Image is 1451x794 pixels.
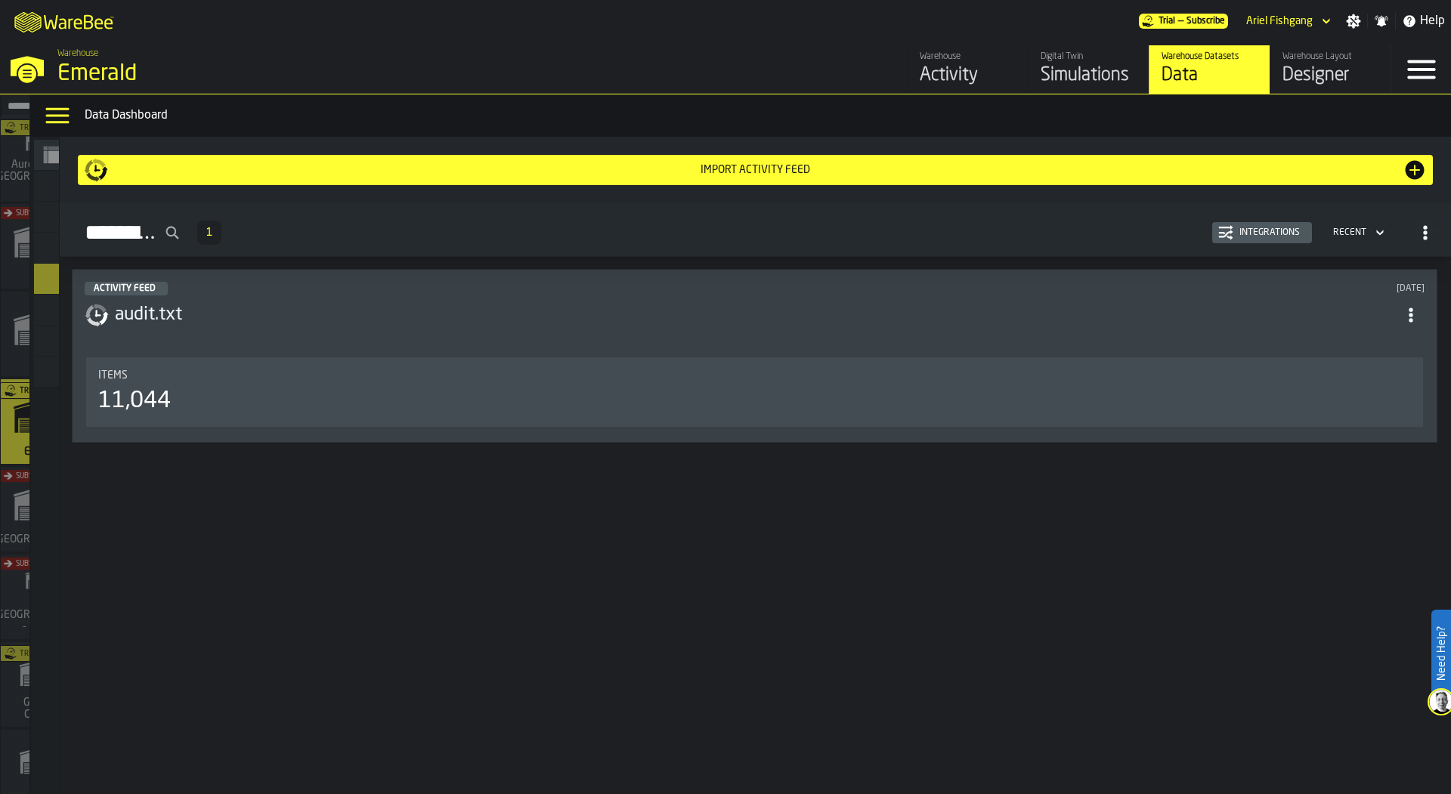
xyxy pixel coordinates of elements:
[1396,12,1451,30] label: button-toggle-Help
[1041,51,1137,62] div: Digital Twin
[86,357,1423,427] div: stat-Items
[907,45,1028,94] a: link-to-/wh/i/576ff85d-1d82-4029-ae14-f0fa99bd4ee3/feed/
[1327,224,1388,242] div: DropdownMenuValue-4
[1,379,85,467] a: link-to-/wh/i/576ff85d-1d82-4029-ae14-f0fa99bd4ee3/simulations
[920,51,1016,62] div: Warehouse
[1162,63,1258,88] div: Data
[85,107,1445,125] div: Data Dashboard
[98,388,171,415] div: 11,044
[16,560,51,568] span: Subscribe
[1,467,85,555] a: link-to-/wh/i/b5402f52-ce28-4f27-b3d4-5c6d76174849/simulations
[115,303,1397,327] h3: audit.txt
[1028,45,1149,94] a: link-to-/wh/i/576ff85d-1d82-4029-ae14-f0fa99bd4ee3/simulations
[34,233,246,264] li: menu Orders
[1246,15,1313,27] div: DropdownMenuValue-Ariel Fishgang
[1,204,85,292] a: link-to-/wh/i/76e2a128-1b54-4d66-80d4-05ae4c277723/simulations
[1149,45,1270,94] a: link-to-/wh/i/576ff85d-1d82-4029-ae14-f0fa99bd4ee3/data
[1,292,85,379] a: link-to-/wh/i/2e91095d-d0fa-471d-87cf-b9f7f81665fc/simulations
[20,124,39,132] span: Trial
[1282,63,1378,88] div: Designer
[191,221,227,245] div: ButtonLoadMore-Load More-Prev-First-Last
[36,100,79,131] label: button-toggle-Data Menu
[206,227,212,238] span: 1
[1233,227,1306,238] div: Integrations
[72,269,1437,443] div: ItemListCard-DashboardItemContainer
[34,171,246,202] li: menu Assignments
[26,358,60,370] span: DC 11
[16,209,51,218] span: Subscribe
[1340,14,1367,29] label: button-toggle-Settings
[20,387,39,395] span: Trial
[34,326,246,357] li: menu Policies
[16,472,51,480] span: Subscribe
[34,264,246,295] li: menu Activity Feed
[34,140,246,171] li: menu All Data Dashboard
[1159,16,1175,26] span: Trial
[1139,14,1228,29] div: Menu Subscription
[1041,63,1137,88] div: Simulations
[60,203,1451,257] h2: button-Activity Feed
[1139,14,1228,29] a: link-to-/wh/i/576ff85d-1d82-4029-ae14-f0fa99bd4ee3/pricing/
[1270,45,1391,94] a: link-to-/wh/i/576ff85d-1d82-4029-ae14-f0fa99bd4ee3/designer
[1368,14,1395,29] label: button-toggle-Notifications
[1,555,85,642] a: link-to-/wh/i/7274009e-5361-4e21-8e36-7045ee840609/simulations
[108,164,1403,176] div: Import Activity Feed
[1433,611,1449,696] label: Need Help?
[1162,51,1258,62] div: Warehouse Datasets
[57,60,466,88] div: Emerald
[34,357,246,388] li: menu Files
[57,48,98,59] span: Warehouse
[98,369,1411,382] div: Title
[1,642,85,730] a: link-to-/wh/i/efd9e906-5eb9-41af-aac9-d3e075764b8d/simulations
[1186,16,1225,26] span: Subscribe
[1282,51,1378,62] div: Warehouse Layout
[34,295,246,326] li: menu Datasets
[94,284,156,293] span: Activity Feed
[20,650,39,658] span: Trial
[1240,12,1334,30] div: DropdownMenuValue-Ariel Fishgang
[920,63,1016,88] div: Activity
[1333,227,1366,238] div: DropdownMenuValue-4
[798,283,1425,294] div: Updated: 8/14/2025, 1:27:48 PM Created: 8/14/2025, 1:27:41 PM
[1391,45,1451,94] label: button-toggle-Menu
[85,354,1425,430] section: card-DataDashboardCard
[98,369,128,382] span: Items
[1178,16,1183,26] span: —
[1,116,85,204] a: link-to-/wh/i/aa2e4adb-2cd5-4688-aa4a-ec82bcf75d46/simulations
[85,282,168,295] div: status-5 2
[34,202,246,233] li: menu Items
[1420,12,1445,30] span: Help
[1212,222,1312,243] button: button-Integrations
[78,155,1433,185] button: button-Import Activity Feed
